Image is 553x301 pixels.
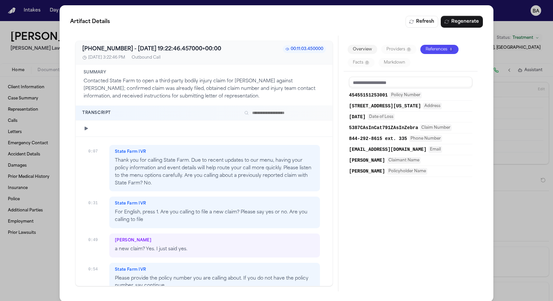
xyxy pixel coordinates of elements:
[381,45,416,54] button: Providers0
[132,55,161,60] div: Outbound Call
[428,146,442,153] span: Email
[115,275,314,290] p: Please provide the policy number you are calling about. If you do not have the policy number, say...
[115,267,146,272] span: State Farm IVR
[283,45,326,53] span: 00:11:03.450000
[449,47,453,52] span: 8
[115,149,146,154] span: State Farm IVR
[115,157,314,187] p: Thank you for calling State Farm. Due to recent updates to our menu, having your policy informati...
[88,55,125,60] span: [DATE] 3:22:46 PM
[349,103,472,109] button: [STREET_ADDRESS][US_STATE]Address
[115,209,314,224] p: For English, press 1. Are you calling to file a new claim? Please say yes or no. Are you calling ...
[348,45,377,54] button: Overview
[349,168,472,175] button: [PERSON_NAME]Policyholder Name
[349,146,426,153] span: [EMAIL_ADDRESS][DOMAIN_NAME]
[88,197,104,206] div: 0:31
[348,58,375,67] button: Facts0
[88,145,104,154] div: 0:07
[88,233,104,243] div: 0:49
[349,92,472,98] button: 45455151253001Policy Number
[88,233,320,258] div: 0:49[PERSON_NAME]a new claim? Yes. I just said yes.
[349,114,365,120] span: [DATE]
[88,263,320,294] div: 0:54State Farm IVRPlease provide the policy number you are calling about. If you do not have the ...
[349,124,472,131] button: 5387CAsInCat791ZAsInZebraClaim Number
[88,263,104,272] div: 0:54
[349,146,472,153] button: [EMAIL_ADDRESS][DOMAIN_NAME]Email
[349,124,418,131] span: 5387CAsInCat791ZAsInZebra
[390,92,422,98] span: Policy Number
[379,58,410,67] button: Markdown
[387,168,427,175] span: Policyholder Name
[88,145,320,191] div: 0:07State Farm IVRThank you for calling State Farm. Due to recent updates to our menu, having you...
[349,135,407,142] span: 844-292-8615 ext. 335
[406,16,438,28] button: Refresh Digest
[349,157,472,164] button: [PERSON_NAME]Claimant Name
[441,16,483,28] button: Regenerate Digest
[349,103,421,109] span: [STREET_ADDRESS][US_STATE]
[115,201,146,206] span: State Farm IVR
[88,197,320,228] div: 0:31State Farm IVRFor English, press 1. Are you calling to file a new claim? Please say yes or no...
[349,114,472,120] button: [DATE]Date of Loss
[70,18,110,26] span: Artifact Details
[84,70,325,75] h4: Summary
[409,135,442,142] span: Phone Number
[349,92,388,98] span: 45455151253001
[368,114,395,120] span: Date of Loss
[349,135,472,142] button: 844-292-8615 ext. 335Phone Number
[115,246,314,253] p: a new claim? Yes. I just said yes.
[420,124,452,131] span: Claim Number
[407,47,411,52] span: 0
[349,157,385,164] span: [PERSON_NAME]
[82,110,111,116] h4: Transcript
[115,238,151,243] span: [PERSON_NAME]
[365,61,369,65] span: 0
[349,168,385,175] span: [PERSON_NAME]
[423,103,442,109] span: Address
[82,45,221,53] h3: [PHONE_NUMBER] - [DATE] 19:22:46.457000+00:00
[84,78,325,100] p: Contacted State Farm to open a third-party bodily injury claim for [PERSON_NAME] against [PERSON_...
[420,45,459,54] button: References8
[387,157,420,164] span: Claimant Name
